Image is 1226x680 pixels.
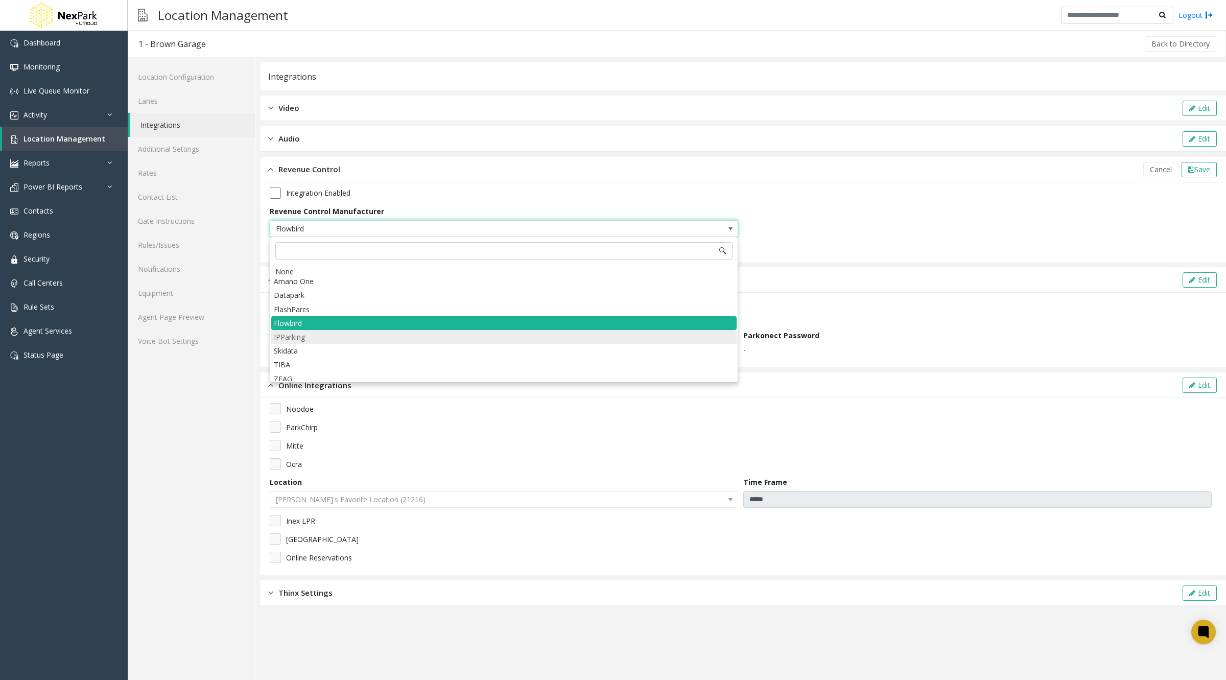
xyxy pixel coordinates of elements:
[23,110,47,120] span: Activity
[270,477,302,487] label: Location
[10,303,18,312] img: 'icon'
[23,38,60,48] span: Dashboard
[278,133,300,145] span: Audio
[286,552,352,563] span: Online Reservations
[10,231,18,240] img: 'icon'
[743,344,1212,355] p: -
[1205,10,1213,20] img: logout
[270,206,384,217] label: Revenue Control Manufacturer
[271,274,737,288] li: Amano One
[23,278,63,288] span: Call Centers
[128,185,255,209] a: Contact List
[271,288,737,302] li: Datapark
[10,351,18,360] img: 'icon'
[1194,165,1210,174] span: Save
[23,206,53,216] span: Contacts
[743,477,787,487] label: Time Frame
[153,3,293,28] h3: Location Management
[23,182,82,192] span: Power BI Reports
[268,102,273,114] img: closed
[271,372,737,386] li: ZEAG
[286,459,302,470] span: Ocra
[271,316,737,330] li: Flowbird
[286,440,303,451] span: Mitte
[286,515,315,526] span: Inex LPR
[271,330,737,344] li: IPParking
[10,87,18,96] img: 'icon'
[278,102,299,114] span: Video
[1183,131,1217,147] button: Edit
[10,327,18,336] img: 'icon'
[1183,585,1217,601] button: Edit
[286,534,359,545] span: [GEOGRAPHIC_DATA]
[23,62,60,72] span: Monitoring
[1150,165,1172,174] span: Cancel
[23,302,54,312] span: Rule Sets
[271,302,737,316] li: FlashParcs
[128,65,255,89] a: Location Configuration
[270,312,1212,323] p: 458
[286,404,314,414] span: Noodoe
[268,274,273,286] img: opened
[278,163,340,175] span: Revenue Control
[23,350,63,360] span: Status Page
[10,111,18,120] img: 'icon'
[128,137,255,161] a: Additional Settings
[268,163,273,175] img: opened
[743,330,819,341] label: Parkonect Password
[10,39,18,48] img: 'icon'
[10,63,18,72] img: 'icon'
[268,587,273,599] img: closed
[23,326,72,336] span: Agent Services
[271,265,737,279] div: None
[128,89,255,113] a: Lanes
[138,3,148,28] img: pageIcon
[286,187,350,198] label: Integration Enabled
[278,587,333,599] span: Thinx Settings
[10,183,18,192] img: 'icon'
[128,305,255,329] a: Agent Page Preview
[10,159,18,168] img: 'icon'
[268,70,316,83] div: Integrations
[278,380,351,391] span: Online Integrations
[270,221,644,237] span: Flowbird
[128,329,255,353] a: Voice Bot Settings
[23,230,50,240] span: Regions
[286,422,318,433] span: ParkChirp
[10,207,18,216] img: 'icon'
[1183,101,1217,116] button: Edit
[128,233,255,257] a: Rules/Issues
[1145,36,1216,52] button: Back to Directory
[1182,162,1217,177] button: Save
[23,158,50,168] span: Reports
[10,255,18,264] img: 'icon'
[23,254,50,264] span: Security
[138,37,206,51] div: 1 - Brown Garage
[1143,162,1178,177] button: Cancel
[128,161,255,185] a: Rates
[271,344,737,358] li: Skidata
[2,127,128,151] a: Location Management
[23,86,89,96] span: Live Queue Monitor
[1183,272,1217,288] button: Edit
[271,358,737,371] li: TIBA
[268,380,273,391] img: opened
[130,113,255,137] a: Integrations
[1178,10,1213,20] a: Logout
[268,133,273,145] img: closed
[23,134,105,144] span: Location Management
[128,281,255,305] a: Equipment
[128,257,255,281] a: Notifications
[128,209,255,233] a: Gate Instructions
[10,135,18,144] img: 'icon'
[10,279,18,288] img: 'icon'
[1183,378,1217,393] button: Edit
